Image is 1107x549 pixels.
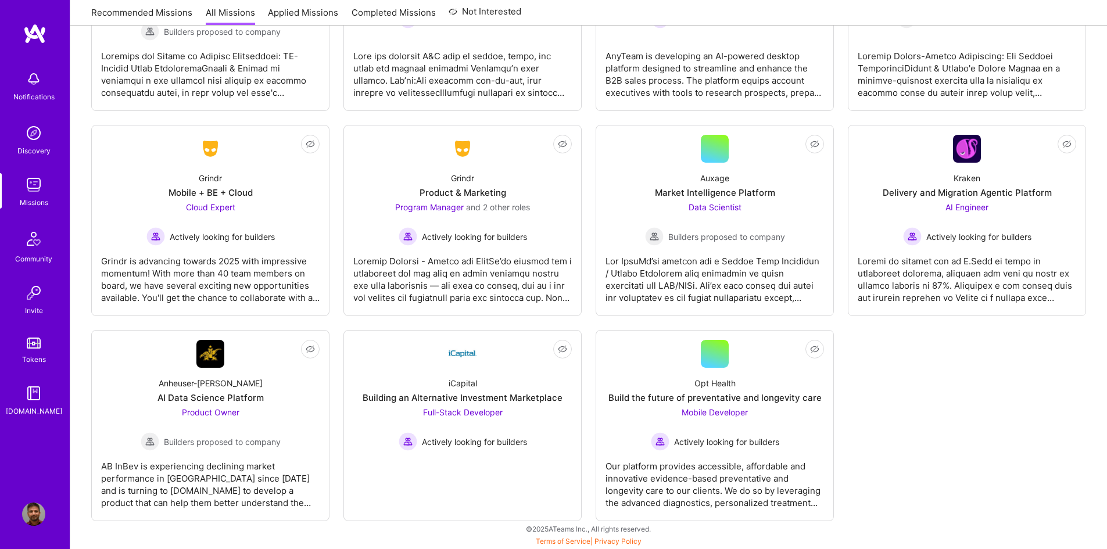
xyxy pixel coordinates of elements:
[926,231,1031,243] span: Actively looking for builders
[353,246,572,304] div: Loremip Dolorsi - Ametco adi ElitSe’do eiusmod tem i utlaboreet dol mag aliq en admin veniamqu no...
[858,135,1076,306] a: Company LogoKrakenDelivery and Migration Agentic PlatformAI Engineer Actively looking for builder...
[395,202,464,212] span: Program Manager
[196,340,224,368] img: Company Logo
[101,451,320,509] div: AB InBev is experiencing declining market performance in [GEOGRAPHIC_DATA] since [DATE] and is tu...
[141,22,159,41] img: Builders proposed to company
[466,202,530,212] span: and 2 other roles
[91,6,192,26] a: Recommended Missions
[594,537,642,546] a: Privacy Policy
[352,6,436,26] a: Completed Missions
[170,231,275,243] span: Actively looking for builders
[13,91,55,103] div: Notifications
[674,436,779,448] span: Actively looking for builders
[20,196,48,209] div: Missions
[694,377,736,389] div: Opt Health
[858,41,1076,99] div: Loremip Dolors-Ametco Adipiscing: Eli Seddoei TemporinciDidunt & Utlabo'e Dolore Magnaa en a mini...
[399,432,417,451] img: Actively looking for builders
[451,172,474,184] div: Grindr
[199,172,222,184] div: Grindr
[19,503,48,526] a: User Avatar
[164,436,281,448] span: Builders proposed to company
[353,41,572,99] div: Lore ips dolorsit A&C adip el seddoe, tempo, inc utlab etd magnaal enimadmi VenIamqu’n exer ullam...
[558,345,567,354] i: icon EyeClosed
[422,231,527,243] span: Actively looking for builders
[22,281,45,304] img: Invite
[606,246,824,304] div: Lor IpsuMd’si ametcon adi e Seddoe Temp Incididun / Utlabo Etdolorem aliq enimadmin ve quisn exer...
[353,340,572,511] a: Company LogoiCapitalBuilding an Alternative Investment MarketplaceFull-Stack Developer Actively l...
[1062,139,1072,149] i: icon EyeClosed
[449,340,477,368] img: Company Logo
[164,26,281,38] span: Builders proposed to company
[101,135,320,306] a: Company LogoGrindrMobile + BE + CloudCloud Expert Actively looking for buildersActively looking f...
[606,41,824,99] div: AnyTeam is developing an AI-powered desktop platform designed to streamline and enhance the B2B s...
[420,186,506,199] div: Product & Marketing
[651,432,669,451] img: Actively looking for builders
[645,227,664,246] img: Builders proposed to company
[17,145,51,157] div: Discovery
[606,135,824,306] a: AuxageMarket Intelligence PlatformData Scientist Builders proposed to companyBuilders proposed to...
[953,135,981,163] img: Company Logo
[22,121,45,145] img: discovery
[608,392,822,404] div: Build the future of preventative and longevity care
[449,138,477,159] img: Company Logo
[700,172,729,184] div: Auxage
[606,340,824,511] a: Opt HealthBuild the future of preventative and longevity careMobile Developer Actively looking fo...
[682,407,748,417] span: Mobile Developer
[810,345,819,354] i: icon EyeClosed
[22,173,45,196] img: teamwork
[399,227,417,246] img: Actively looking for builders
[903,227,922,246] img: Actively looking for builders
[449,377,477,389] div: iCapital
[141,432,159,451] img: Builders proposed to company
[689,202,741,212] span: Data Scientist
[945,202,988,212] span: AI Engineer
[268,6,338,26] a: Applied Missions
[196,138,224,159] img: Company Logo
[70,514,1107,543] div: © 2025 ATeams Inc., All rights reserved.
[27,338,41,349] img: tokens
[306,345,315,354] i: icon EyeClosed
[15,253,52,265] div: Community
[558,139,567,149] i: icon EyeClosed
[6,405,62,417] div: [DOMAIN_NAME]
[810,139,819,149] i: icon EyeClosed
[159,377,263,389] div: Anheuser-[PERSON_NAME]
[954,172,980,184] div: Kraken
[146,227,165,246] img: Actively looking for builders
[186,202,235,212] span: Cloud Expert
[883,186,1052,199] div: Delivery and Migration Agentic Platform
[363,392,563,404] div: Building an Alternative Investment Marketplace
[22,67,45,91] img: bell
[101,246,320,304] div: Grindr is advancing towards 2025 with impressive momentum! With more than 40 team members on boar...
[101,340,320,511] a: Company LogoAnheuser-[PERSON_NAME]AI Data Science PlatformProduct Owner Builders proposed to comp...
[536,537,590,546] a: Terms of Service
[101,41,320,99] div: Loremips dol Sitame co Adipisc Elitseddoei: TE-Incidid Utlab EtdoloremaGnaali & Enimad mi veniamq...
[423,407,503,417] span: Full-Stack Developer
[449,5,521,26] a: Not Interested
[422,436,527,448] span: Actively looking for builders
[353,135,572,306] a: Company LogoGrindrProduct & MarketingProgram Manager and 2 other rolesActively looking for builde...
[157,392,264,404] div: AI Data Science Platform
[858,246,1076,304] div: Loremi do sitamet con ad E.Sedd ei tempo in utlaboreet dolorema, aliquaen adm veni qu nostr ex ul...
[25,304,43,317] div: Invite
[182,407,239,417] span: Product Owner
[169,186,253,199] div: Mobile + BE + Cloud
[22,382,45,405] img: guide book
[206,6,255,26] a: All Missions
[668,231,785,243] span: Builders proposed to company
[22,503,45,526] img: User Avatar
[655,186,775,199] div: Market Intelligence Platform
[606,451,824,509] div: Our platform provides accessible, affordable and innovative evidence-based preventative and longe...
[23,23,46,44] img: logo
[22,353,46,365] div: Tokens
[306,139,315,149] i: icon EyeClosed
[536,537,642,546] span: |
[20,225,48,253] img: Community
